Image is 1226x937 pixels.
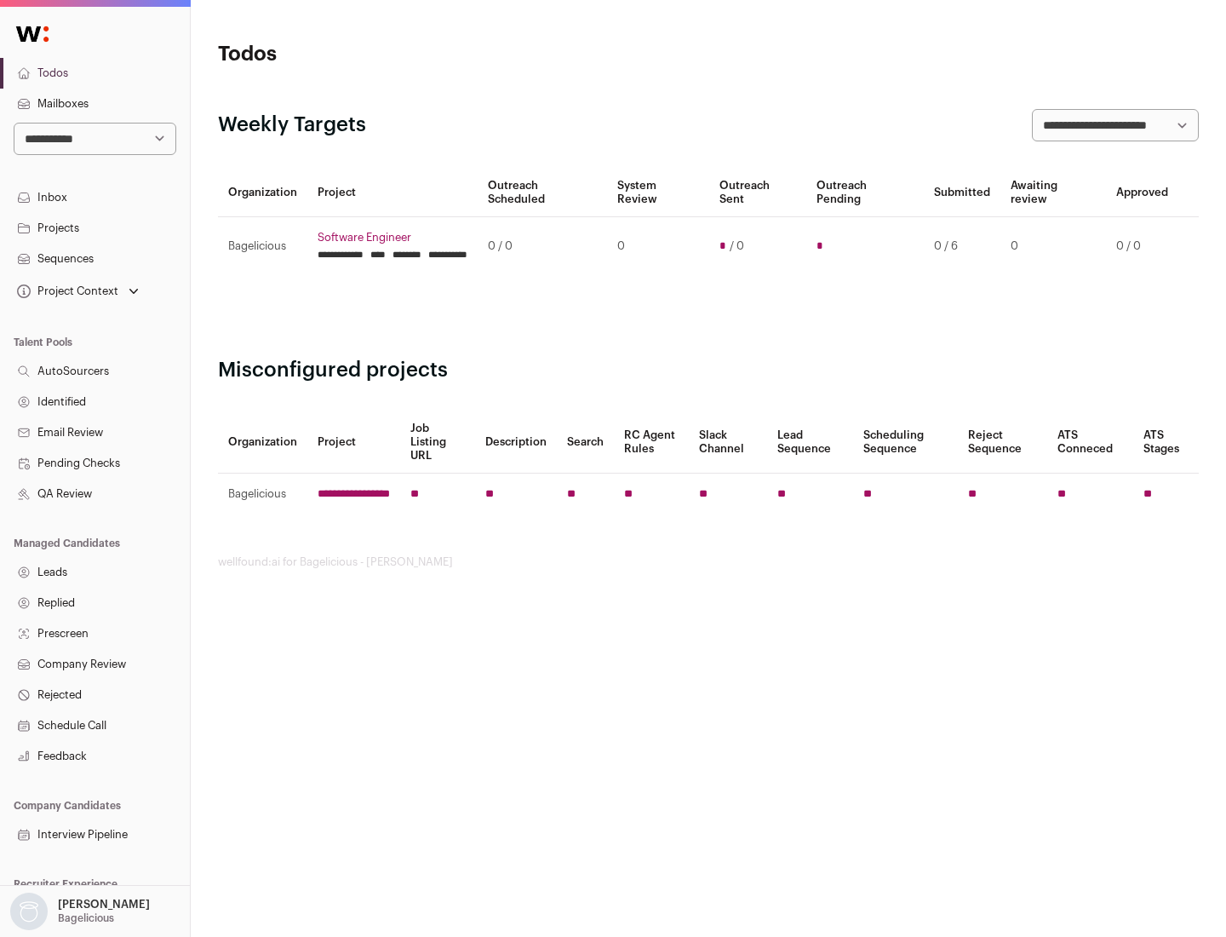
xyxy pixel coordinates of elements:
td: 0 / 0 [1106,217,1178,276]
th: Scheduling Sequence [853,411,958,474]
th: Awaiting review [1000,169,1106,217]
th: Organization [218,169,307,217]
th: RC Agent Rules [614,411,688,474]
th: Description [475,411,557,474]
img: nopic.png [10,893,48,930]
th: ATS Stages [1133,411,1199,474]
th: Search [557,411,614,474]
th: System Review [607,169,708,217]
th: Project [307,169,478,217]
th: Reject Sequence [958,411,1048,474]
th: Project [307,411,400,474]
button: Open dropdown [14,279,142,303]
th: Organization [218,411,307,474]
a: Software Engineer [318,231,467,244]
p: Bagelicious [58,911,114,925]
th: Lead Sequence [767,411,853,474]
td: 0 [607,217,708,276]
th: Outreach Sent [709,169,807,217]
td: Bagelicious [218,217,307,276]
th: Approved [1106,169,1178,217]
div: Project Context [14,285,118,298]
button: Open dropdown [7,893,153,930]
th: Slack Channel [689,411,767,474]
h1: Todos [218,41,545,68]
td: 0 / 0 [478,217,607,276]
td: 0 / 6 [924,217,1000,276]
th: Job Listing URL [400,411,475,474]
th: Outreach Pending [806,169,923,217]
span: / 0 [730,239,744,253]
p: [PERSON_NAME] [58,898,150,911]
th: Outreach Scheduled [478,169,607,217]
th: ATS Conneced [1047,411,1132,474]
h2: Misconfigured projects [218,357,1199,384]
h2: Weekly Targets [218,112,366,139]
td: Bagelicious [218,474,307,515]
td: 0 [1000,217,1106,276]
img: Wellfound [7,17,58,51]
footer: wellfound:ai for Bagelicious - [PERSON_NAME] [218,555,1199,569]
th: Submitted [924,169,1000,217]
